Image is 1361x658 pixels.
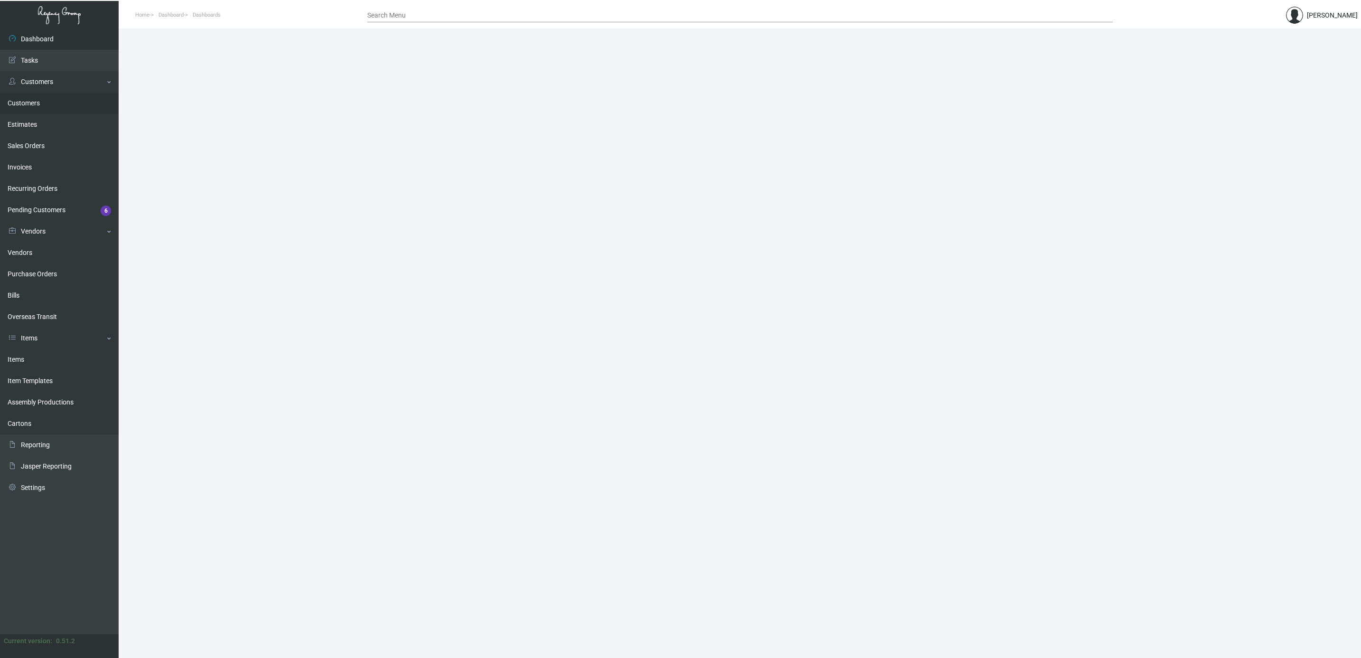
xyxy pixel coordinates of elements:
div: Current version: [4,636,52,646]
span: Home [135,12,149,18]
span: Dashboard [158,12,184,18]
div: [PERSON_NAME] [1307,10,1358,20]
span: Dashboards [193,12,221,18]
img: admin@bootstrapmaster.com [1286,7,1303,24]
div: 0.51.2 [56,636,75,646]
